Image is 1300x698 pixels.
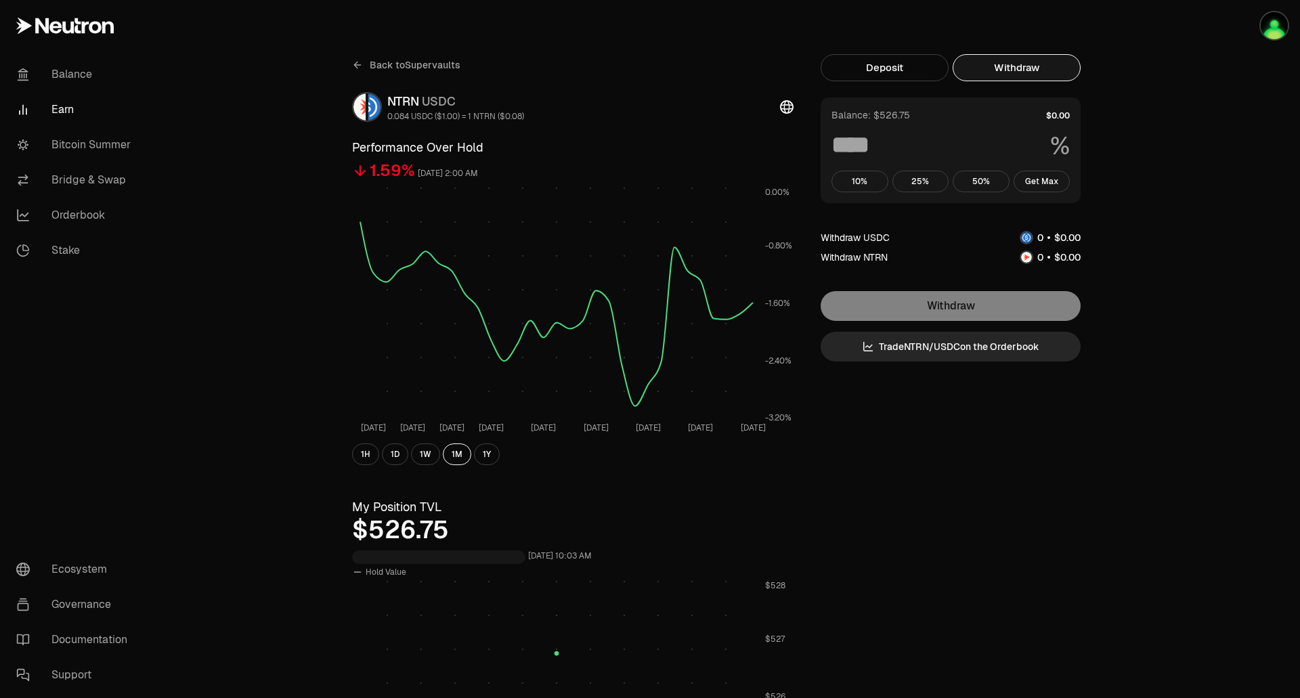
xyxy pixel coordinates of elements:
[352,517,794,544] div: $526.75
[821,54,949,81] button: Deposit
[479,422,504,433] tspan: [DATE]
[765,298,790,309] tspan: -1.60%
[765,580,785,591] tspan: $528
[1261,12,1288,39] img: Antoine BdV (ATOM)
[688,422,713,433] tspan: [DATE]
[1014,171,1070,192] button: Get Max
[765,412,792,423] tspan: -3.20%
[765,634,785,645] tspan: $527
[1021,252,1032,263] img: NTRN Logo
[370,160,415,181] div: 1.59%
[368,93,381,121] img: USDC Logo
[5,57,146,92] a: Balance
[352,443,379,465] button: 1H
[5,622,146,657] a: Documentation
[892,171,949,192] button: 25%
[821,332,1081,362] a: TradeNTRN/USDCon the Orderbook
[531,422,556,433] tspan: [DATE]
[741,422,766,433] tspan: [DATE]
[584,422,609,433] tspan: [DATE]
[382,443,408,465] button: 1D
[765,355,792,366] tspan: -2.40%
[352,138,794,157] h3: Performance Over Hold
[411,443,440,465] button: 1W
[352,498,794,517] h3: My Position TVL
[352,54,460,76] a: Back toSupervaults
[361,422,386,433] tspan: [DATE]
[765,187,789,198] tspan: 0.00%
[5,198,146,233] a: Orderbook
[636,422,661,433] tspan: [DATE]
[5,657,146,693] a: Support
[5,162,146,198] a: Bridge & Swap
[5,552,146,587] a: Ecosystem
[831,171,888,192] button: 10%
[366,567,406,577] span: Hold Value
[953,54,1081,81] button: Withdraw
[387,92,524,111] div: NTRN
[5,127,146,162] a: Bitcoin Summer
[474,443,500,465] button: 1Y
[5,587,146,622] a: Governance
[1021,232,1032,243] img: USDC Logo
[5,233,146,268] a: Stake
[387,111,524,122] div: 0.084 USDC ($1.00) = 1 NTRN ($0.08)
[821,250,888,264] div: Withdraw NTRN
[422,93,456,109] span: USDC
[5,92,146,127] a: Earn
[443,443,471,465] button: 1M
[831,108,910,122] div: Balance: $526.75
[439,422,464,433] tspan: [DATE]
[400,422,425,433] tspan: [DATE]
[418,166,478,181] div: [DATE] 2:00 AM
[821,231,890,244] div: Withdraw USDC
[370,58,460,72] span: Back to Supervaults
[353,93,366,121] img: NTRN Logo
[953,171,1010,192] button: 50%
[765,240,792,251] tspan: -0.80%
[528,548,592,564] div: [DATE] 10:03 AM
[1050,133,1070,160] span: %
